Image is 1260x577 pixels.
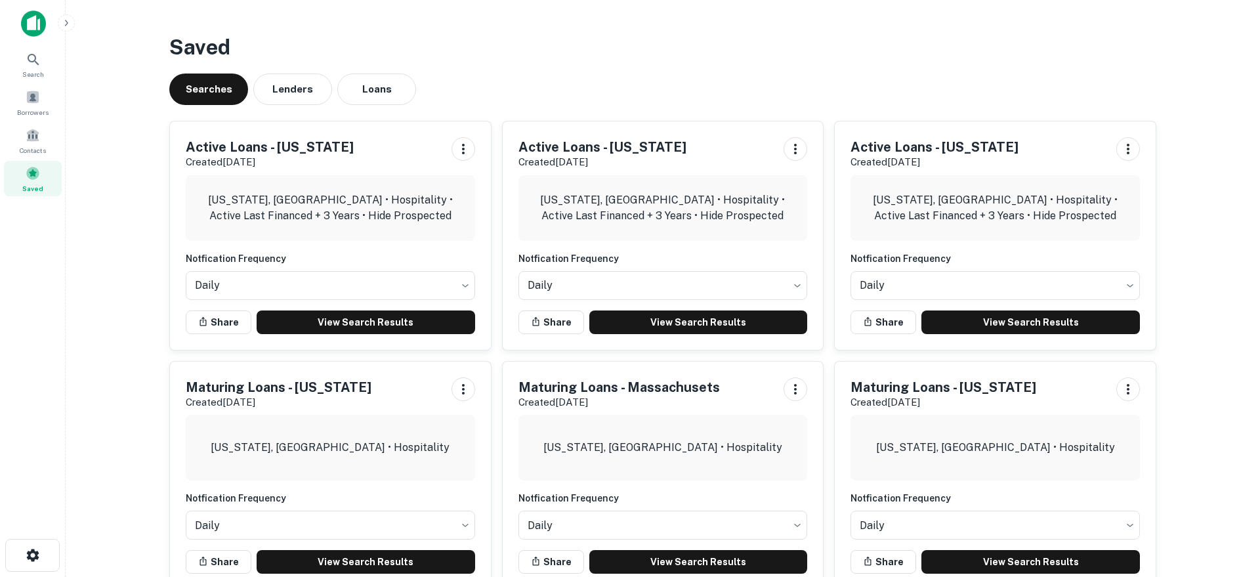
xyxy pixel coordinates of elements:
[257,550,475,574] a: View Search Results
[850,550,916,574] button: Share
[850,491,1140,505] h6: Notfication Frequency
[518,507,808,544] div: Without label
[518,154,686,170] p: Created [DATE]
[186,395,371,410] p: Created [DATE]
[850,377,1036,397] h5: Maturing Loans - [US_STATE]
[186,377,371,397] h5: Maturing Loans - [US_STATE]
[169,32,1156,63] h3: Saved
[850,251,1140,266] h6: Notfication Frequency
[186,154,354,170] p: Created [DATE]
[518,491,808,505] h6: Notfication Frequency
[21,11,46,37] img: capitalize-icon.png
[921,550,1140,574] a: View Search Results
[186,267,475,304] div: Without label
[169,74,248,105] button: Searches
[850,267,1140,304] div: Without label
[4,161,62,196] a: Saved
[529,192,797,224] p: [US_STATE], [GEOGRAPHIC_DATA] • Hospitality • Active Last Financed + 3 Years • Hide Prospected
[186,137,354,157] h5: Active Loans - [US_STATE]
[186,507,475,544] div: Without label
[20,145,46,156] span: Contacts
[543,440,782,456] p: [US_STATE], [GEOGRAPHIC_DATA] • Hospitality
[4,47,62,82] a: Search
[518,310,584,334] button: Share
[186,550,251,574] button: Share
[253,74,332,105] button: Lenders
[17,107,49,118] span: Borrowers
[257,310,475,334] a: View Search Results
[850,310,916,334] button: Share
[850,395,1036,410] p: Created [DATE]
[337,74,416,105] button: Loans
[186,310,251,334] button: Share
[921,310,1140,334] a: View Search Results
[861,192,1129,224] p: [US_STATE], [GEOGRAPHIC_DATA] • Hospitality • Active Last Financed + 3 Years • Hide Prospected
[850,507,1140,544] div: Without label
[518,137,686,157] h5: Active Loans - [US_STATE]
[211,440,450,456] p: [US_STATE], [GEOGRAPHIC_DATA] • Hospitality
[518,267,808,304] div: Without label
[22,183,43,194] span: Saved
[518,550,584,574] button: Share
[4,85,62,120] a: Borrowers
[4,123,62,158] a: Contacts
[22,69,44,79] span: Search
[186,251,475,266] h6: Notfication Frequency
[518,377,720,397] h5: Maturing Loans - Massachusets
[850,137,1018,157] h5: Active Loans - [US_STATE]
[518,395,720,410] p: Created [DATE]
[186,491,475,505] h6: Notfication Frequency
[589,550,808,574] a: View Search Results
[850,154,1018,170] p: Created [DATE]
[196,192,465,224] p: [US_STATE], [GEOGRAPHIC_DATA] • Hospitality • Active Last Financed + 3 Years • Hide Prospected
[518,251,808,266] h6: Notfication Frequency
[1194,472,1260,535] iframe: Chat Widget
[876,440,1115,456] p: [US_STATE], [GEOGRAPHIC_DATA] • Hospitality
[589,310,808,334] a: View Search Results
